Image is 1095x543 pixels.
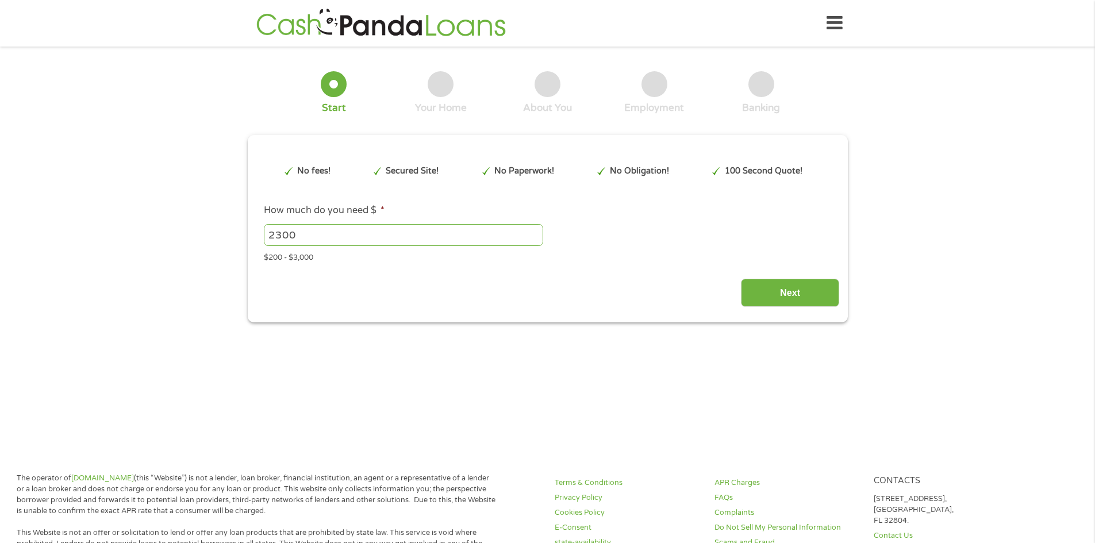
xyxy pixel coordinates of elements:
[386,165,439,178] p: Secured Site!
[610,165,669,178] p: No Obligation!
[874,494,1020,526] p: [STREET_ADDRESS], [GEOGRAPHIC_DATA], FL 32804.
[71,473,134,483] a: [DOMAIN_NAME]
[264,248,831,264] div: $200 - $3,000
[555,477,701,488] a: Terms & Conditions
[741,279,839,307] input: Next
[264,205,385,217] label: How much do you need $
[322,102,346,114] div: Start
[555,492,701,503] a: Privacy Policy
[494,165,554,178] p: No Paperwork!
[555,522,701,533] a: E-Consent
[725,165,802,178] p: 100 Second Quote!
[523,102,572,114] div: About You
[874,476,1020,487] h4: Contacts
[714,507,860,518] a: Complaints
[17,473,496,517] p: The operator of (this “Website”) is not a lender, loan broker, financial institution, an agent or...
[624,102,684,114] div: Employment
[714,522,860,533] a: Do Not Sell My Personal Information
[555,507,701,518] a: Cookies Policy
[297,165,331,178] p: No fees!
[415,102,467,114] div: Your Home
[714,492,860,503] a: FAQs
[742,102,780,114] div: Banking
[253,7,509,40] img: GetLoanNow Logo
[714,477,860,488] a: APR Charges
